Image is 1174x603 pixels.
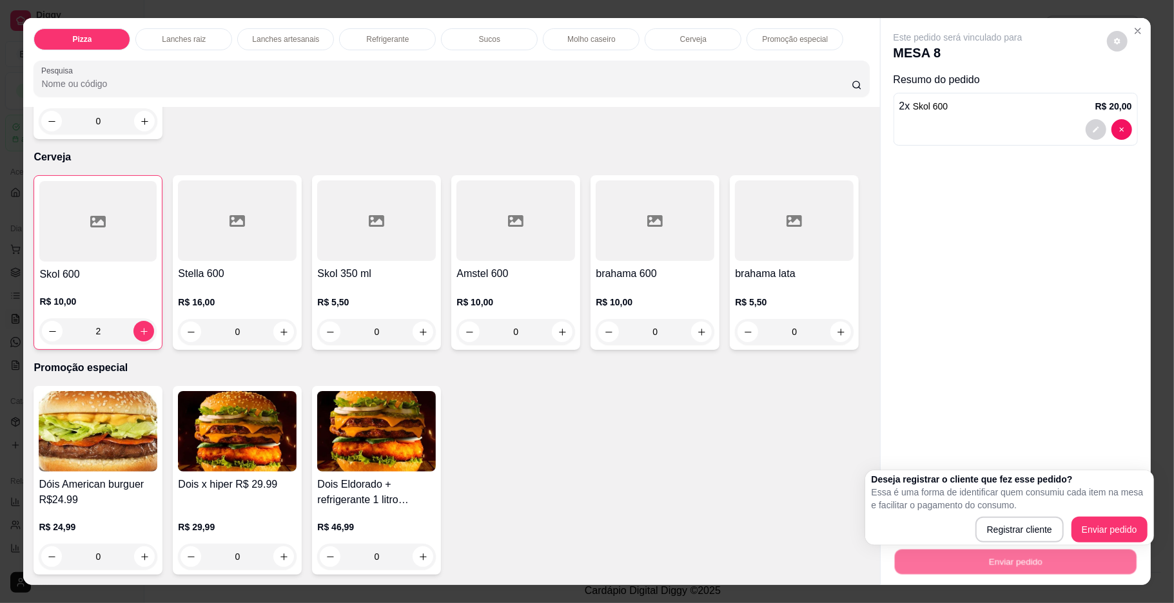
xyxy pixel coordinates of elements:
p: R$ 5,50 [735,296,854,309]
button: increase-product-quantity [413,321,433,342]
p: Promoção especial [762,34,828,44]
button: increase-product-quantity [691,321,712,342]
button: decrease-product-quantity [320,321,340,342]
button: decrease-product-quantity [42,321,63,341]
button: decrease-product-quantity [459,321,480,342]
h4: brahama 600 [596,266,714,282]
button: Registrar cliente [975,517,1064,542]
p: Sucos [479,34,500,44]
p: Este pedido será vinculado para [894,31,1022,44]
p: R$ 46,99 [317,521,436,533]
p: MESA 8 [894,44,1022,62]
p: R$ 10,00 [596,296,714,309]
h4: Stella 600 [178,266,297,282]
button: decrease-product-quantity [1107,31,1128,52]
h4: Amstel 600 [456,266,575,282]
button: increase-product-quantity [134,111,155,131]
button: Enviar pedido [1071,517,1148,542]
button: increase-product-quantity [830,321,851,342]
button: decrease-product-quantity [41,111,62,131]
h4: Dois x hiper R$ 29.99 [178,477,297,492]
p: Essa é uma forma de identificar quem consumiu cada item na mesa e facilitar o pagamento do consumo. [872,486,1148,512]
button: decrease-product-quantity [1086,119,1106,140]
p: R$ 20,00 [1095,100,1132,113]
button: increase-product-quantity [552,321,572,342]
h4: Skol 600 [39,267,157,282]
p: Resumo do pedido [894,72,1138,88]
button: decrease-product-quantity [1111,119,1132,140]
button: increase-product-quantity [133,321,154,341]
p: R$ 24,99 [39,521,157,533]
h4: brahama lata [735,266,854,282]
p: Refrigerante [366,34,409,44]
p: R$ 10,00 [39,295,157,308]
span: Skol 600 [913,101,948,111]
img: product-image [317,391,436,472]
img: product-image [178,391,297,472]
input: Pesquisa [41,77,851,90]
button: increase-product-quantity [413,546,433,567]
p: R$ 16,00 [178,296,297,309]
img: product-image [39,391,157,472]
p: Lanches raiz [162,34,206,44]
p: R$ 10,00 [456,296,575,309]
p: Molho caseiro [567,34,616,44]
button: increase-product-quantity [273,546,294,567]
p: Cerveja [680,34,707,44]
p: Lanches artesanais [252,34,319,44]
p: Pizza [72,34,92,44]
button: decrease-product-quantity [320,546,340,567]
button: decrease-product-quantity [598,321,619,342]
button: decrease-product-quantity [181,321,201,342]
h4: Dois Eldorado + refrigerante 1 litro R$46.99 [317,477,436,508]
p: Cerveja [34,149,869,165]
h4: Dóis American burguer R$24.99 [39,477,157,508]
button: Enviar pedido [894,550,1136,575]
button: increase-product-quantity [273,321,294,342]
h4: Skol 350 ml [317,266,436,282]
button: Close [1128,21,1148,41]
label: Pesquisa [41,65,77,76]
p: Promoção especial [34,360,869,376]
p: R$ 29,99 [178,521,297,533]
p: R$ 5,50 [317,296,436,309]
button: decrease-product-quantity [738,321,758,342]
h2: Deseja registrar o cliente que fez esse pedido? [872,473,1148,486]
button: decrease-product-quantity [181,546,201,567]
p: 2 x [899,99,948,114]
